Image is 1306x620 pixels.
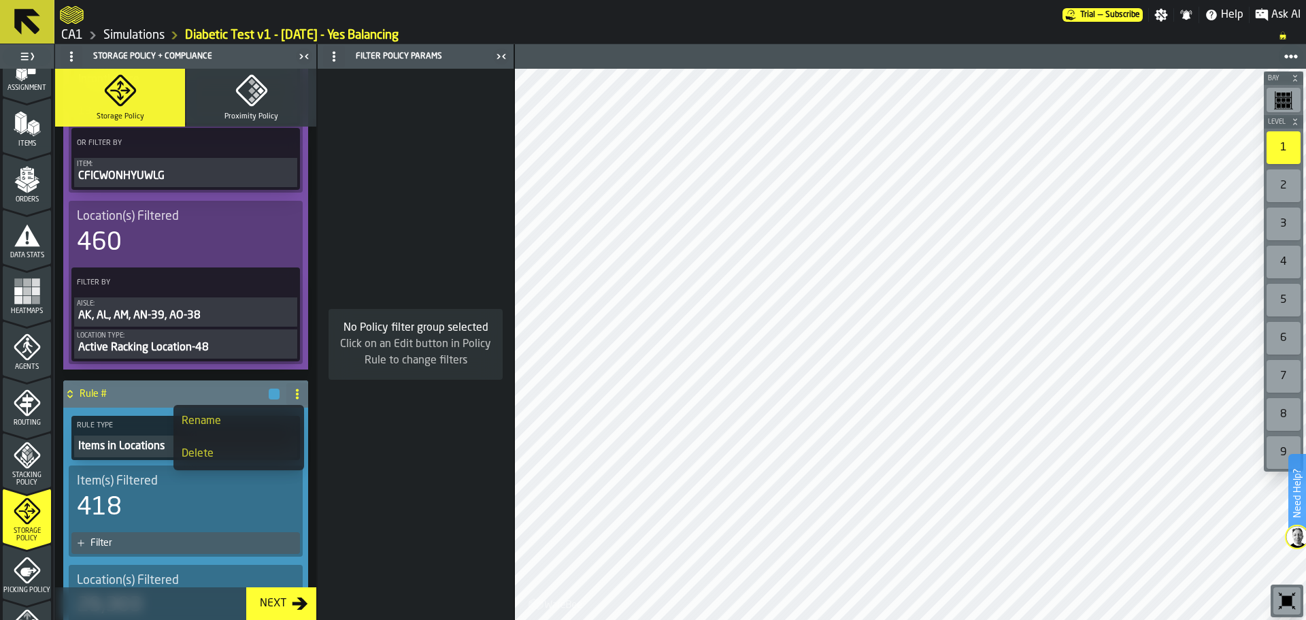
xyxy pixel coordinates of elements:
div: PolicyFilterItem-Item [74,158,297,187]
button: Location Type:Active Racking Location-48 [74,329,297,359]
div: Title [77,573,295,588]
a: logo-header [60,3,84,27]
div: button-toolbar-undefined [1264,85,1303,115]
span: Subscribe [1105,10,1140,20]
span: Orders [3,196,51,203]
div: Menu Subscription [1062,8,1143,22]
li: dropdown-item [173,405,304,438]
div: button-toolbar-undefined [1264,357,1303,395]
label: Need Help? [1290,455,1305,532]
div: 418 [77,494,122,521]
div: 6 [1267,322,1301,355]
button: button- [1264,115,1303,129]
div: Filter [90,538,295,549]
svg: Reset zoom and position [1276,590,1298,612]
div: button-toolbar-undefined [1264,205,1303,243]
label: OR Filter By [74,136,273,150]
div: 5 [1267,284,1301,316]
span: Help [1221,7,1243,23]
li: menu Storage Policy [3,489,51,543]
span: Trial [1080,10,1095,20]
span: Ask AI [1271,7,1301,23]
span: Data Stats [3,252,51,259]
a: link-to-/wh/i/76e2a128-1b54-4d66-80d4-05ae4c277723 [103,28,165,43]
a: link-to-/wh/i/76e2a128-1b54-4d66-80d4-05ae4c277723/pricing/ [1062,8,1143,22]
span: Location(s) Filtered [77,209,179,224]
button: Aisle:AK, AL, AM, AN-39, AO-38 [74,297,297,327]
div: Storage Policy + Compliance [58,46,295,67]
div: Next [254,595,292,612]
li: menu Picking Policy [3,544,51,599]
div: Title [77,209,295,224]
div: Filter Policy Params [320,46,492,67]
span: Stacking Policy [3,472,51,487]
div: Aisle: [77,300,295,308]
div: 1 [1267,131,1301,164]
span: Location(s) Filtered [77,573,179,588]
div: 8 [1267,398,1301,431]
div: PolicyFilterItem-Location Type [74,329,297,359]
span: Level [1265,118,1288,126]
button: button-Next [246,587,316,620]
div: 7 [1267,360,1301,393]
label: button-toggle-Ask AI [1250,7,1306,23]
span: Bay [1265,75,1288,82]
span: Item(s) Filtered [77,474,158,489]
a: link-to-/wh/i/76e2a128-1b54-4d66-80d4-05ae4c277723 [61,28,83,43]
div: button-toolbar-undefined [1264,319,1303,357]
span: Proximity Policy [224,112,278,121]
button: Items in Locations [74,436,297,457]
div: 9 [1267,436,1301,469]
div: 3 [1267,208,1301,240]
div: button-toolbar-undefined [1271,585,1303,617]
a: logo-header [518,590,595,617]
li: menu Orders [3,154,51,208]
li: menu Heatmaps [3,265,51,320]
div: 460 [77,229,122,257]
div: CFICWONHYUWLG [77,168,295,184]
button: button- [1264,71,1303,85]
div: AK, AL, AM, AN-39, AO-38 [77,308,295,324]
span: Assignment [3,84,51,92]
li: dropdown-item [173,438,304,470]
span: Items [3,140,51,148]
div: button-toolbar-undefined [1264,167,1303,205]
span: Storage Policy [97,112,144,121]
div: No Policy filter group selected [339,320,492,336]
label: button-toggle-Help [1199,7,1249,23]
span: Agents [3,363,51,371]
div: Title [77,474,295,489]
div: button-toolbar-undefined [1264,243,1303,281]
label: button-toggle-Close me [295,48,314,65]
a: link-to-/wh/i/76e2a128-1b54-4d66-80d4-05ae4c277723/simulations/9095fca7-eba9-47bf-9c28-280edb5d0db9 [185,28,399,43]
div: Active Racking Location-48 [77,340,295,356]
li: menu Assignment [3,42,51,97]
div: button-toolbar-undefined [1264,281,1303,319]
span: Routing [3,419,51,427]
button: button- [269,389,280,399]
span: — [1098,10,1103,20]
label: Rule Type [74,419,297,433]
label: button-toggle-Settings [1149,8,1173,22]
div: PolicyFilterItem-Aisle [74,297,297,327]
span: Heatmaps [3,308,51,315]
nav: Breadcrumb [60,27,1301,44]
div: Items in Locations [77,438,295,455]
div: PolicyFilterItem-undefined [74,436,297,457]
li: menu Stacking Policy [3,433,51,487]
h4: Rule # [80,389,267,399]
label: Filter By [74,276,273,290]
div: Rule # [63,380,281,408]
label: button-toggle-Close me [492,48,511,65]
li: menu Agents [3,321,51,376]
div: Item: [77,161,295,168]
div: Rename [182,413,296,429]
li: menu Routing [3,377,51,431]
div: button-toolbar-undefined [1264,129,1303,167]
label: button-toggle-Toggle Full Menu [3,47,51,66]
ul: dropdown-menu [173,405,304,470]
label: button-toggle-Notifications [1174,8,1199,22]
div: 2 [1267,169,1301,202]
